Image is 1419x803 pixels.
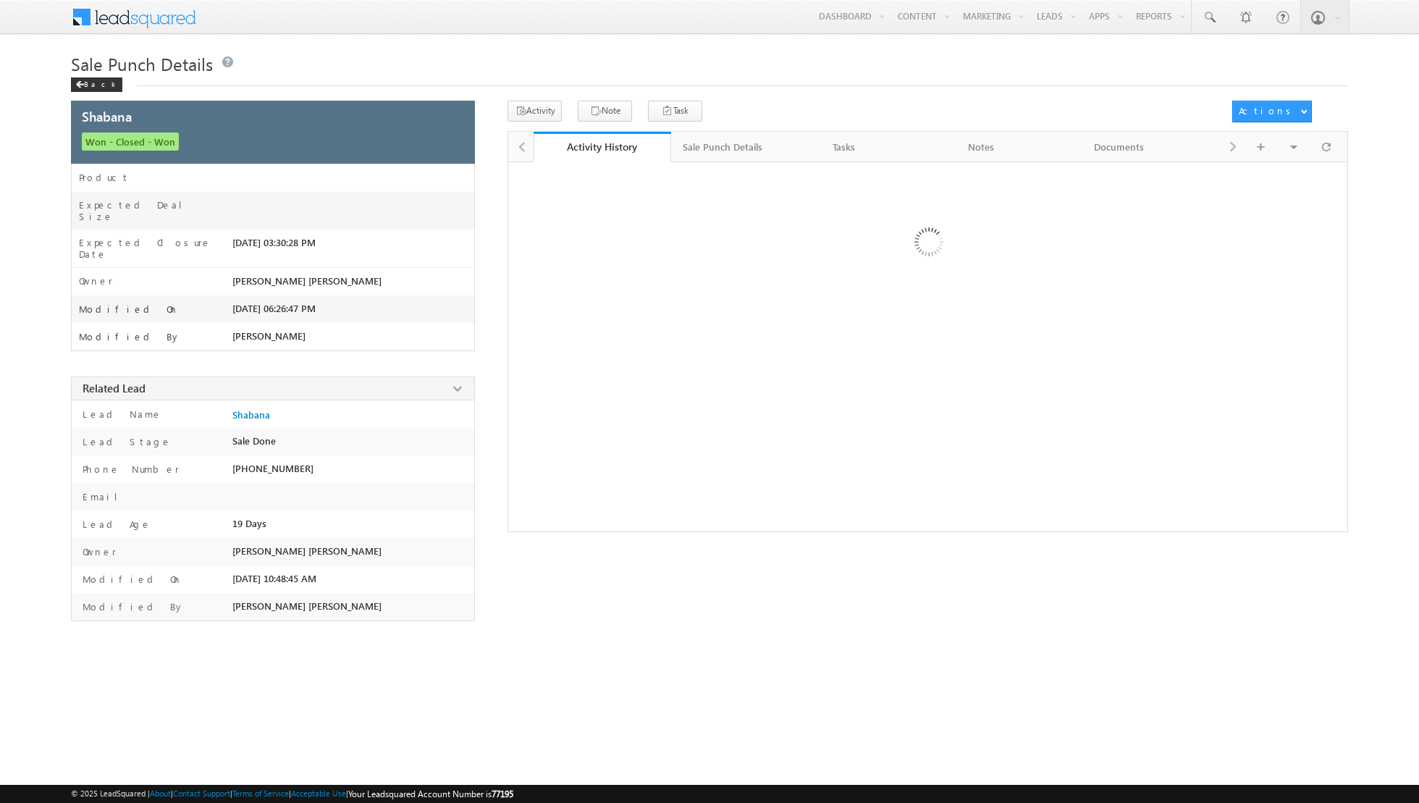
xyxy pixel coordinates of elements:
[79,600,185,613] label: Modified By
[648,101,702,122] button: Task
[232,330,306,342] span: [PERSON_NAME]
[232,600,382,612] span: [PERSON_NAME] [PERSON_NAME]
[1050,132,1188,162] a: Documents
[544,140,660,154] div: Activity History
[79,573,182,586] label: Modified On
[232,463,313,474] span: [PHONE_NUMBER]
[71,787,513,801] span: © 2025 LeadSquared | | | | |
[83,381,146,395] span: Related Lead
[79,545,117,558] label: Owner
[82,133,179,151] span: Won - Closed - Won
[1239,104,1296,117] div: Actions
[71,52,213,75] span: Sale Punch Details
[1062,138,1175,156] div: Documents
[348,789,513,799] span: Your Leadsquared Account Number is
[925,138,1037,156] div: Notes
[291,789,346,798] a: Acceptable Use
[79,435,172,448] label: Lead Stage
[671,132,775,162] a: Sale Punch Details
[79,331,181,342] label: Modified By
[79,303,179,315] label: Modified On
[173,789,230,798] a: Contact Support
[232,303,316,314] span: [DATE] 06:26:47 PM
[232,409,270,421] a: Shabana
[232,545,382,557] span: [PERSON_NAME] [PERSON_NAME]
[79,490,129,503] label: Email
[913,132,1050,162] a: Notes
[79,172,130,183] label: Product
[79,199,232,222] label: Expected Deal Size
[508,101,562,122] button: Activity
[853,169,1003,319] img: Loading ...
[71,77,122,92] div: Back
[150,789,171,798] a: About
[232,573,316,584] span: [DATE] 10:48:45 AM
[578,101,632,122] button: Note
[775,132,913,162] a: Tasks
[232,789,289,798] a: Terms of Service
[232,275,382,287] span: [PERSON_NAME] [PERSON_NAME]
[232,237,316,248] span: [DATE] 03:30:28 PM
[79,408,162,421] label: Lead Name
[79,275,113,287] label: Owner
[534,132,671,162] a: Activity History
[79,463,180,476] label: Phone Number
[232,518,266,529] span: 19 Days
[492,789,513,799] span: 77195
[79,518,151,531] label: Lead Age
[232,435,276,447] span: Sale Done
[82,110,132,123] span: Shabana
[1232,101,1312,122] button: Actions
[787,138,900,156] div: Tasks
[79,237,232,260] label: Expected Closure Date
[683,138,762,156] div: Sale Punch Details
